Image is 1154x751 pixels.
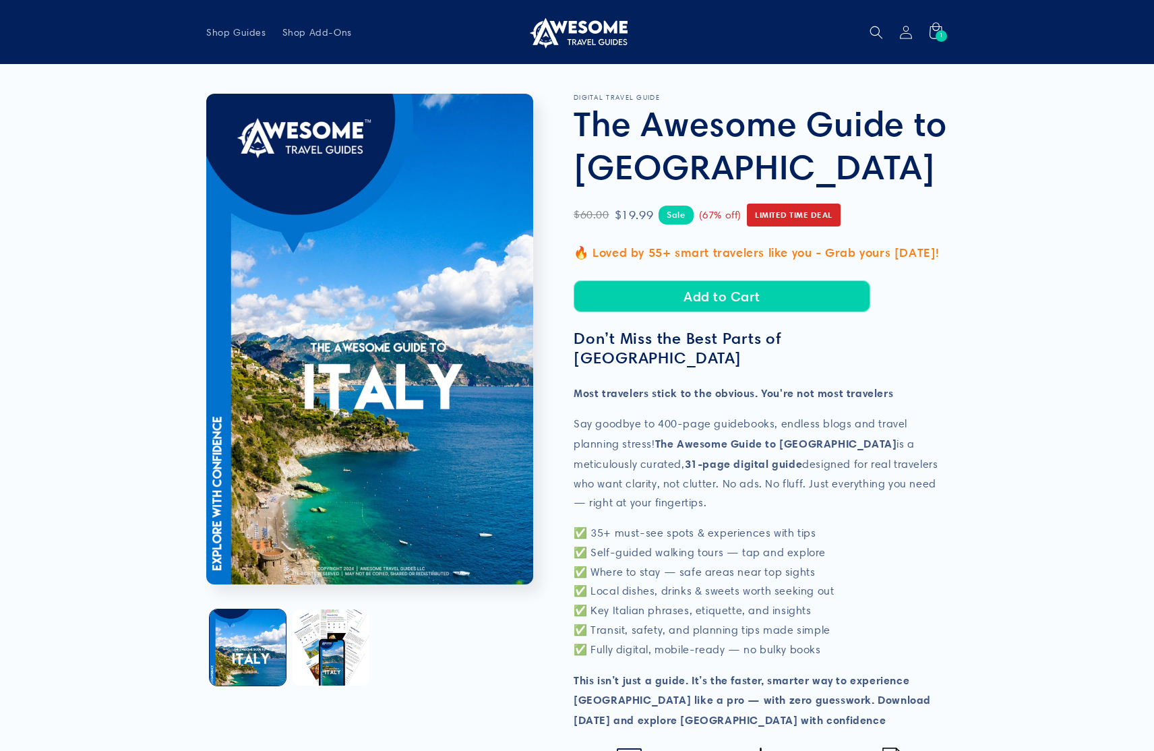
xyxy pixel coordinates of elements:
[574,524,948,660] p: ✅ 35+ must-see spots & experiences with tips ✅ Self-guided walking tours — tap and explore ✅ Wher...
[282,26,352,38] span: Shop Add-Ons
[574,673,931,727] strong: This isn’t just a guide. It’s the faster, smarter way to experience [GEOGRAPHIC_DATA] like a pro ...
[574,102,948,188] h1: The Awesome Guide to [GEOGRAPHIC_DATA]
[861,18,891,47] summary: Search
[574,386,893,400] strong: Most travelers stick to the obvious. You're not most travelers
[293,609,369,686] button: Load image 2 in gallery view
[574,206,609,225] span: $60.00
[615,204,654,226] span: $19.99
[574,242,948,264] p: 🔥 Loved by 55+ smart travelers like you - Grab yours [DATE]!
[574,280,870,312] button: Add to Cart
[274,18,360,47] a: Shop Add-Ons
[198,18,274,47] a: Shop Guides
[210,609,286,686] button: Load image 1 in gallery view
[747,204,841,227] span: Limited Time Deal
[574,415,948,513] p: Say goodbye to 400-page guidebooks, endless blogs and travel planning stress! is a meticulously c...
[699,206,741,224] span: (67% off)
[685,457,803,471] strong: 31-page digital guide
[574,329,948,368] h3: Don’t Miss the Best Parts of [GEOGRAPHIC_DATA]
[940,30,944,42] span: 1
[522,11,633,53] a: Awesome Travel Guides
[526,16,628,49] img: Awesome Travel Guides
[655,437,897,450] strong: The Awesome Guide to [GEOGRAPHIC_DATA]
[206,26,266,38] span: Shop Guides
[659,206,693,224] span: Sale
[206,94,540,689] media-gallery: Gallery Viewer
[574,94,948,102] p: DIGITAL TRAVEL GUIDE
